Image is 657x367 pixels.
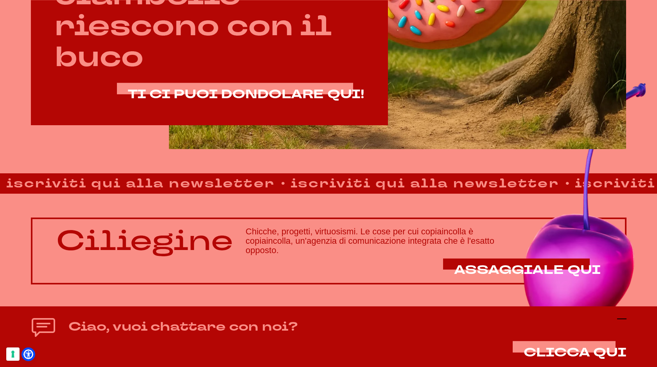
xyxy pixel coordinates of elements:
[128,87,364,101] a: TI CI PUOI DONDOLARE QUI!
[128,86,364,103] span: TI CI PUOI DONDOLARE QUI!
[56,225,233,256] p: Ciliegine
[454,261,601,278] span: ASSAGGIALE QUI
[6,347,20,361] button: Le tue preferenze relative al consenso per le tecnologie di tracciamento
[68,317,298,336] h4: Ciao, vuoi chattare con noi?
[454,263,601,277] a: ASSAGGIALE QUI
[23,349,33,359] a: Open Accessibility Menu
[524,344,626,361] span: CLICCA QUI
[246,227,601,255] h3: Chicche, progetti, virtuosismi. Le cose per cui copiaincolla è copiaincolla, un'agenzia di comuni...
[524,345,626,359] button: CLICCA QUI
[272,174,553,193] strong: iscriviti qui alla newsletter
